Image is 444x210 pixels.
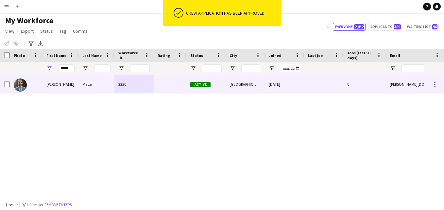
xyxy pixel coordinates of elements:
[190,53,203,58] span: Status
[14,79,27,92] img: Cesar Matar
[354,24,364,29] span: 2,432
[70,27,90,35] a: Comms
[46,65,52,71] button: Open Filter Menu
[190,65,196,71] button: Open Filter Menu
[43,75,78,93] div: [PERSON_NAME]
[190,82,211,87] span: Active
[43,201,73,208] button: Remove filters
[347,50,374,60] span: Jobs (last 90 days)
[390,65,396,71] button: Open Filter Menu
[114,75,154,93] div: 2230
[118,50,142,60] span: Workforce ID
[27,40,35,47] app-action-btn: Advanced filters
[333,23,366,31] button: Everyone2,432
[241,64,261,72] input: City Filter Input
[118,65,124,71] button: Open Filter Menu
[130,64,150,72] input: Workforce ID Filter Input
[432,24,437,29] span: 96
[5,28,14,34] span: View
[60,28,66,34] span: Tag
[394,24,401,29] span: 389
[78,75,114,93] div: Matar
[37,40,44,47] app-action-btn: Export XLSX
[94,64,111,72] input: Last Name Filter Input
[158,53,170,58] span: Rating
[57,27,69,35] a: Tag
[405,23,439,31] button: Waiting list96
[46,53,66,58] span: First Name
[230,53,237,58] span: City
[21,28,34,34] span: Export
[5,16,53,26] span: My Workforce
[58,64,75,72] input: First Name Filter Input
[269,65,275,71] button: Open Filter Menu
[26,202,43,207] span: 1 filter set
[186,10,278,16] div: Crew application has been approved.
[281,64,300,72] input: Joined Filter Input
[368,23,402,31] button: Applicants389
[308,53,323,58] span: Last job
[40,28,53,34] span: Status
[269,53,282,58] span: Joined
[390,53,400,58] span: Email
[73,28,88,34] span: Comms
[38,27,56,35] a: Status
[230,65,235,71] button: Open Filter Menu
[265,75,304,93] div: [DATE]
[3,27,17,35] a: View
[82,53,102,58] span: Last Name
[82,65,88,71] button: Open Filter Menu
[226,75,265,93] div: [GEOGRAPHIC_DATA]
[202,64,222,72] input: Status Filter Input
[343,75,386,93] div: 0
[14,53,25,58] span: Photo
[18,27,36,35] a: Export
